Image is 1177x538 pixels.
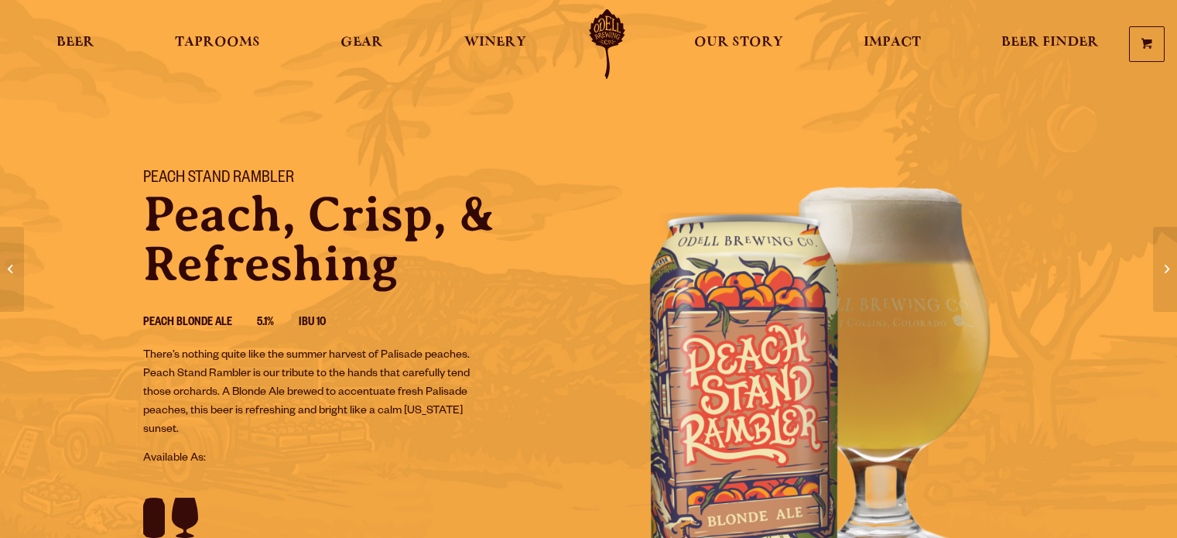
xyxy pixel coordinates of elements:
p: Peach, Crisp, & Refreshing [143,190,570,289]
span: Impact [864,36,921,49]
li: IBU 10 [299,314,351,334]
a: Taprooms [165,9,270,79]
span: Gear [340,36,383,49]
p: Available As: [143,450,570,468]
span: Taprooms [175,36,260,49]
a: Our Story [684,9,793,79]
span: Winery [464,36,526,49]
p: There’s nothing quite like the summer harvest of Palisade peaches. Peach Stand Rambler is our tri... [143,347,485,440]
a: Beer [46,9,104,79]
span: Our Story [694,36,783,49]
a: Impact [854,9,931,79]
a: Odell Home [578,9,636,79]
a: Gear [330,9,393,79]
li: Peach Blonde Ale [143,314,257,334]
li: 5.1% [257,314,299,334]
a: Winery [454,9,536,79]
a: Beer Finder [991,9,1109,79]
span: Beer Finder [1001,36,1099,49]
span: Beer [56,36,94,49]
h1: Peach Stand Rambler [143,170,570,190]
